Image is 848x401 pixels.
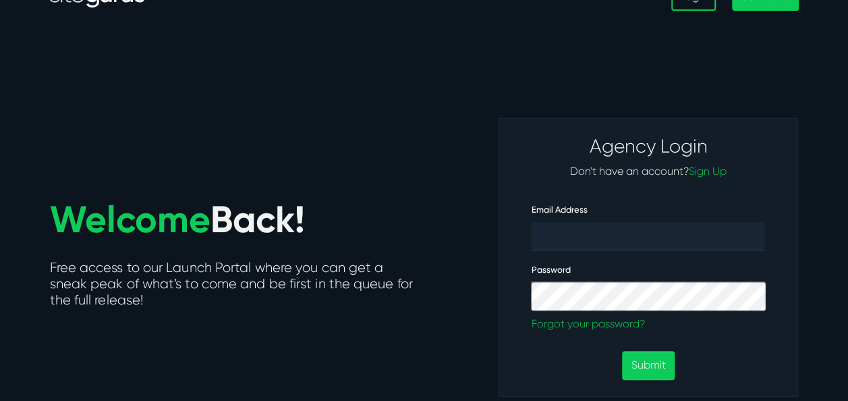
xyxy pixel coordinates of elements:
label: Password [531,265,570,275]
a: Forgot your password? [531,316,765,332]
p: Don't have an account? [531,163,765,180]
h1: Back! [50,199,401,240]
a: Sign Up [689,165,727,178]
h5: Free access to our Launch Portal where you can get a sneak peak of what’s to come and be first in... [50,260,414,311]
h3: Agency Login [531,135,765,158]
span: Welcome [50,197,210,242]
button: Submit [622,351,674,380]
label: Email Address [531,205,587,215]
